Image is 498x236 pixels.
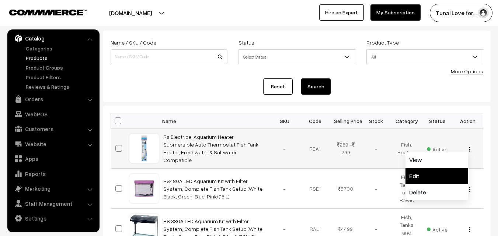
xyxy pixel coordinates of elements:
span: Active [427,144,447,153]
td: REA1 [300,128,330,169]
a: Product Filters [24,73,97,81]
img: Menu [469,187,470,192]
a: More Options [451,68,483,74]
a: Settings [9,212,97,225]
a: WebPOS [9,108,97,121]
a: Products [24,54,97,62]
th: Category [391,113,422,128]
a: Apps [9,152,97,165]
a: Hire an Expert [319,4,364,21]
label: Status [238,39,254,46]
a: Edit [405,168,468,184]
button: Search [301,78,331,95]
td: - [269,128,300,169]
label: Name / SKU / Code [111,39,156,46]
td: Fish, Heaters [391,128,422,169]
button: Tunai Love for… [430,4,492,22]
span: Active [427,224,447,233]
th: Stock [361,113,391,128]
a: COMMMERCE [9,7,74,16]
a: Orders [9,92,97,106]
a: Customers [9,122,97,135]
th: Selling Price [330,113,361,128]
input: Name / SKU / Code [111,49,227,64]
a: Reports [9,167,97,180]
td: 5700 [330,169,361,209]
td: 269 - 299 [330,128,361,169]
a: Rs Electrical Aquarium Heater Submersible Auto Thermostat Fish Tank Heater, Freshwater & Saltwate... [163,134,258,163]
td: - [361,128,391,169]
a: My Subscription [370,4,421,21]
td: Fish, Tanks and Bowls [391,169,422,209]
a: Product Groups [24,64,97,71]
th: Code [300,113,330,128]
td: - [269,169,300,209]
a: RS480A LED Aquarium Kit with Filter System, Complete Fish Tank Setup (White, Black, Green, Blue, ... [163,178,264,200]
td: RSE1 [300,169,330,209]
a: Categories [24,45,97,52]
a: Reviews & Ratings [24,83,97,91]
img: user [478,7,489,18]
td: - [361,169,391,209]
img: COMMMERCE [9,10,87,15]
a: Marketing [9,182,97,195]
a: Website [9,137,97,151]
a: Reset [263,78,293,95]
th: Name [159,113,269,128]
img: Menu [469,227,470,232]
span: Select Status [239,50,355,63]
th: SKU [269,113,300,128]
button: [DOMAIN_NAME] [83,4,178,22]
a: Catalog [9,32,97,45]
a: Staff Management [9,197,97,210]
span: All [367,50,483,63]
img: Menu [469,147,470,152]
a: Delete [405,184,468,200]
span: Select Status [238,49,355,64]
th: Action [453,113,483,128]
a: View [405,152,468,168]
th: Status [422,113,453,128]
label: Product Type [366,39,399,46]
span: All [366,49,483,64]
